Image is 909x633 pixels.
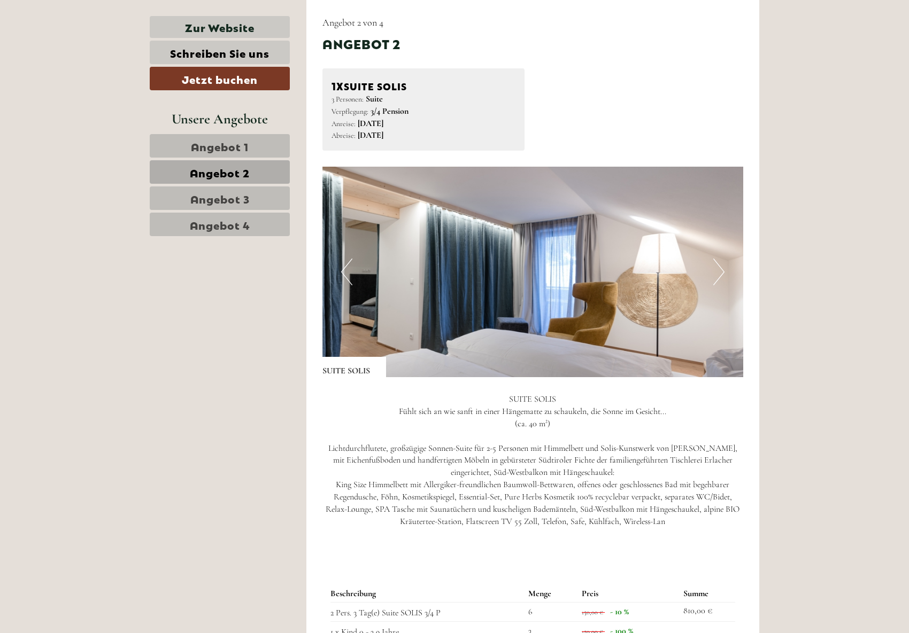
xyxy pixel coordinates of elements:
td: 810,00 € [679,603,735,622]
td: 2 Pers. 3 Tag(e) Suite SOLIS 3/4 P [330,603,525,622]
div: Angebot 2 [322,34,400,52]
b: Suite [366,93,383,104]
button: Senden [346,277,421,300]
span: Angebot 4 [190,217,250,232]
p: SUITE SOLIS Fühlt sich an wie sanft in einer Hängematte zu schaukeln, die Sonne im Gesicht... (ca... [322,393,744,540]
b: 3/4 Pension [371,106,409,116]
div: SUITE SOLIS [332,77,516,93]
td: 6 [524,603,577,622]
b: [DATE] [358,118,383,129]
span: Angebot 2 [190,165,250,179]
img: image [322,167,744,377]
span: Angebot 1 [191,138,249,153]
a: Jetzt buchen [150,67,290,90]
span: 150,00 € [582,608,603,616]
button: Previous [341,259,352,285]
small: Verpflegung: [332,107,368,116]
small: 10:38 [269,52,405,59]
small: Abreise: [332,131,356,140]
small: 3 Personen: [332,95,364,104]
a: Zur Website [150,16,290,38]
th: Summe [679,585,735,602]
b: 1x [332,77,344,92]
div: Guten Tag, wie können wir Ihnen helfen? [264,29,413,61]
a: Schreiben Sie uns [150,41,290,64]
div: SUITE SOLIS [322,357,386,377]
div: Montag [186,8,235,26]
div: Sie [269,31,405,40]
th: Menge [524,585,577,602]
b: [DATE] [358,130,383,140]
button: Next [713,259,725,285]
span: Angebot 3 [190,191,250,206]
div: Unsere Angebote [150,109,290,129]
span: Angebot 2 von 4 [322,17,383,28]
small: Anreise: [332,119,356,128]
span: - 10 % [610,606,629,617]
th: Preis [577,585,679,602]
th: Beschreibung [330,585,525,602]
